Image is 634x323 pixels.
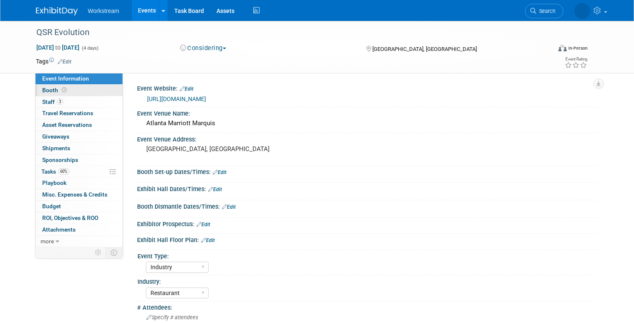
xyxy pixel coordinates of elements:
a: Giveaways [36,131,122,142]
span: 60% [58,168,69,174]
div: Event Venue Name: [137,107,598,118]
div: Event Website: [137,82,598,93]
img: ExhibitDay [36,7,78,15]
span: Sponsorships [42,156,78,163]
div: QSR Evolution [33,25,541,40]
span: [DATE] [DATE] [36,44,80,51]
span: Event Information [42,75,89,82]
span: 3 [57,98,63,105]
a: Shipments [36,143,122,154]
span: Playbook [42,179,66,186]
div: Booth Dismantle Dates/Times: [137,200,598,211]
span: Shipments [42,145,70,151]
span: Budget [42,203,61,209]
span: Misc. Expenses & Credits [42,191,107,198]
span: Travel Reservations [42,110,93,116]
div: In-Person [568,45,588,51]
a: Playbook [36,177,122,189]
a: Tasks60% [36,166,122,177]
a: Booth [36,85,122,96]
span: to [54,44,62,51]
div: Industry: [137,275,594,286]
div: Event Type: [137,250,594,260]
span: Booth not reserved yet [60,87,68,93]
div: Event Format [506,43,588,56]
a: Attachments [36,224,122,235]
a: more [36,236,122,247]
a: Edit [196,222,210,227]
div: Event Venue Address: [137,133,598,144]
a: Misc. Expenses & Credits [36,189,122,200]
td: Tags [36,57,71,66]
div: Exhibitor Prospectus: [137,218,598,229]
span: Asset Reservations [42,121,92,128]
pre: [GEOGRAPHIC_DATA], [GEOGRAPHIC_DATA] [146,145,320,153]
span: ROI, Objectives & ROO [42,214,98,221]
span: Attachments [42,226,76,233]
a: [URL][DOMAIN_NAME] [147,96,206,102]
a: Asset Reservations [36,119,122,131]
span: Workstream [88,8,119,14]
span: Tasks [41,168,69,175]
div: # Attendees: [137,301,598,312]
img: Tatia Meghdadi [574,3,590,19]
td: Toggle Event Tabs [106,247,123,258]
a: Edit [222,204,236,210]
td: Personalize Event Tab Strip [91,247,106,258]
div: Exhibit Hall Floor Plan: [137,234,598,245]
button: Considering [177,44,229,53]
a: Event Information [36,73,122,84]
img: Format-Inperson.png [558,45,567,51]
a: Edit [201,237,215,243]
span: Booth [42,87,68,93]
a: Edit [58,59,71,65]
div: Exhibit Hall Dates/Times: [137,183,598,194]
span: (4 days) [81,45,99,51]
a: Edit [208,187,222,192]
a: Travel Reservations [36,108,122,119]
a: Sponsorships [36,154,122,166]
a: Edit [213,169,227,175]
a: Search [525,4,563,18]
a: ROI, Objectives & ROO [36,212,122,224]
span: Giveaways [42,133,69,140]
div: Atlanta Marriott Marquis [143,117,592,130]
a: Edit [180,86,194,92]
span: [GEOGRAPHIC_DATA], [GEOGRAPHIC_DATA] [372,46,477,52]
span: Specify # attendees [146,314,198,320]
a: Staff3 [36,96,122,108]
div: Booth Set-up Dates/Times: [137,166,598,177]
div: Event Rating [565,57,587,61]
span: Search [536,8,555,14]
span: Staff [42,98,63,105]
a: Budget [36,201,122,212]
span: more [41,238,54,245]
